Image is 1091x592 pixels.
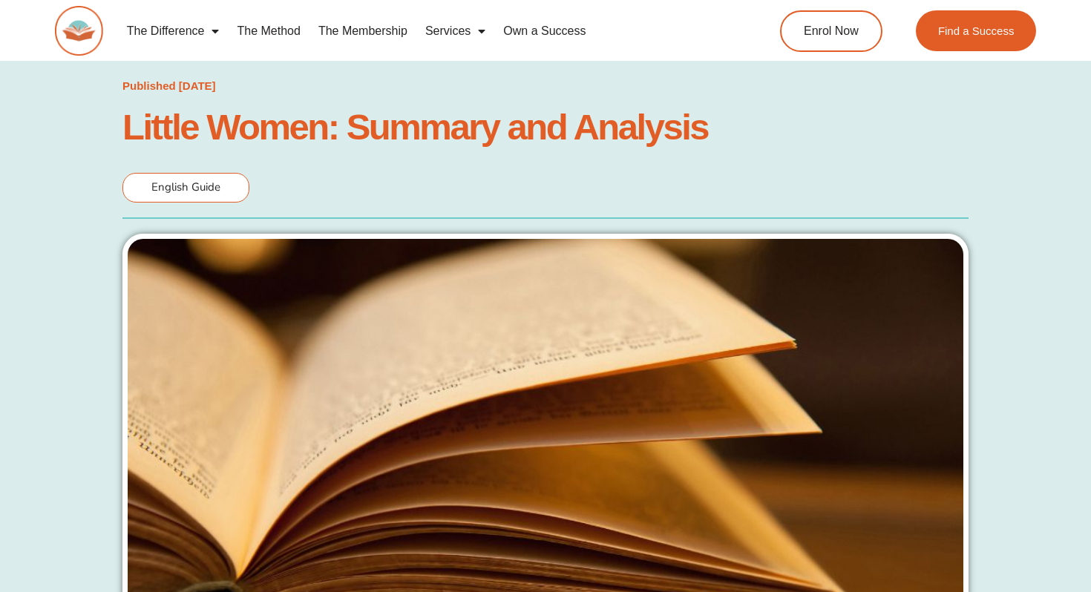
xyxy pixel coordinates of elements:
a: Find a Success [916,10,1037,51]
a: Services [416,14,494,48]
time: [DATE] [179,79,216,92]
span: Published [122,79,176,92]
nav: Menu [118,14,724,48]
a: Own a Success [494,14,594,48]
span: Find a Success [938,25,1015,36]
h1: Little Women: Summary and Analysis [122,111,969,143]
a: Published [DATE] [122,76,216,96]
a: The Difference [118,14,229,48]
a: Enrol Now [780,10,882,52]
a: The Membership [309,14,416,48]
a: The Method [228,14,309,48]
span: English Guide [151,180,220,194]
span: Enrol Now [804,25,859,37]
